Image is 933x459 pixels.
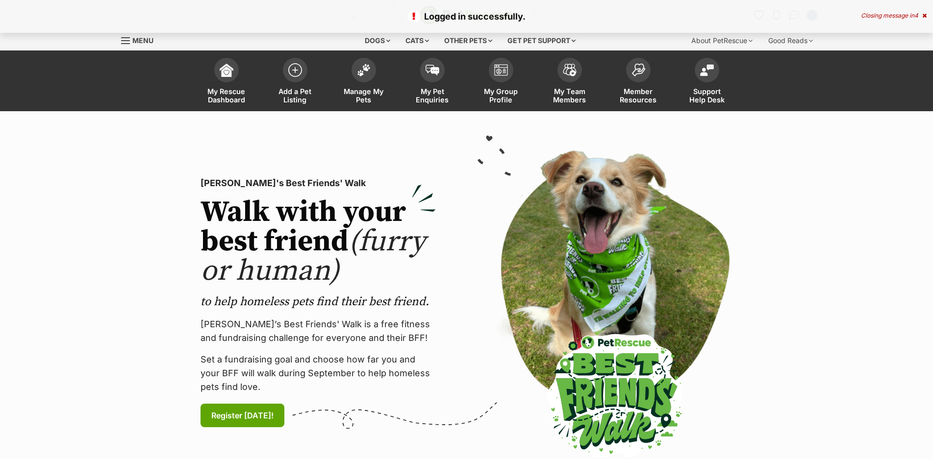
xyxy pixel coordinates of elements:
img: help-desk-icon-fdf02630f3aa405de69fd3d07c3f3aa587a6932b1a1747fa1d2bba05be0121f9.svg [700,64,714,76]
a: Menu [121,31,160,48]
a: Manage My Pets [329,53,398,111]
div: Dogs [358,31,397,50]
span: Manage My Pets [342,87,386,104]
div: Good Reads [761,31,820,50]
span: My Pet Enquiries [410,87,454,104]
div: Other pets [437,31,499,50]
div: Get pet support [501,31,582,50]
img: group-profile-icon-3fa3cf56718a62981997c0bc7e787c4b2cf8bcc04b72c1350f741eb67cf2f40e.svg [494,64,508,76]
div: About PetRescue [684,31,759,50]
img: pet-enquiries-icon-7e3ad2cf08bfb03b45e93fb7055b45f3efa6380592205ae92323e6603595dc1f.svg [426,65,439,75]
img: add-pet-listing-icon-0afa8454b4691262ce3f59096e99ab1cd57d4a30225e0717b998d2c9b9846f56.svg [288,63,302,77]
span: My Group Profile [479,87,523,104]
img: team-members-icon-5396bd8760b3fe7c0b43da4ab00e1e3bb1a5d9ba89233759b79545d2d3fc5d0d.svg [563,64,577,76]
span: Menu [132,36,153,45]
img: dashboard-icon-eb2f2d2d3e046f16d808141f083e7271f6b2e854fb5c12c21221c1fb7104beca.svg [220,63,233,77]
a: My Group Profile [467,53,535,111]
p: [PERSON_NAME]’s Best Friends' Walk is a free fitness and fundraising challenge for everyone and t... [201,317,436,345]
div: Cats [399,31,436,50]
span: Member Resources [616,87,660,104]
span: (furry or human) [201,223,426,290]
img: member-resources-icon-8e73f808a243e03378d46382f2149f9095a855e16c252ad45f914b54edf8863c.svg [631,63,645,76]
span: My Rescue Dashboard [204,87,249,104]
img: manage-my-pets-icon-02211641906a0b7f246fdf0571729dbe1e7629f14944591b6c1af311fb30b64b.svg [357,64,371,76]
a: Add a Pet Listing [261,53,329,111]
span: My Team Members [548,87,592,104]
span: Register [DATE]! [211,410,274,421]
a: Support Help Desk [673,53,741,111]
p: to help homeless pets find their best friend. [201,294,436,310]
h2: Walk with your best friend [201,198,436,286]
a: Register [DATE]! [201,404,284,427]
span: Support Help Desk [685,87,729,104]
a: My Pet Enquiries [398,53,467,111]
p: [PERSON_NAME]'s Best Friends' Walk [201,176,436,190]
span: Add a Pet Listing [273,87,317,104]
a: My Team Members [535,53,604,111]
a: Member Resources [604,53,673,111]
a: My Rescue Dashboard [192,53,261,111]
p: Set a fundraising goal and choose how far you and your BFF will walk during September to help hom... [201,353,436,394]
